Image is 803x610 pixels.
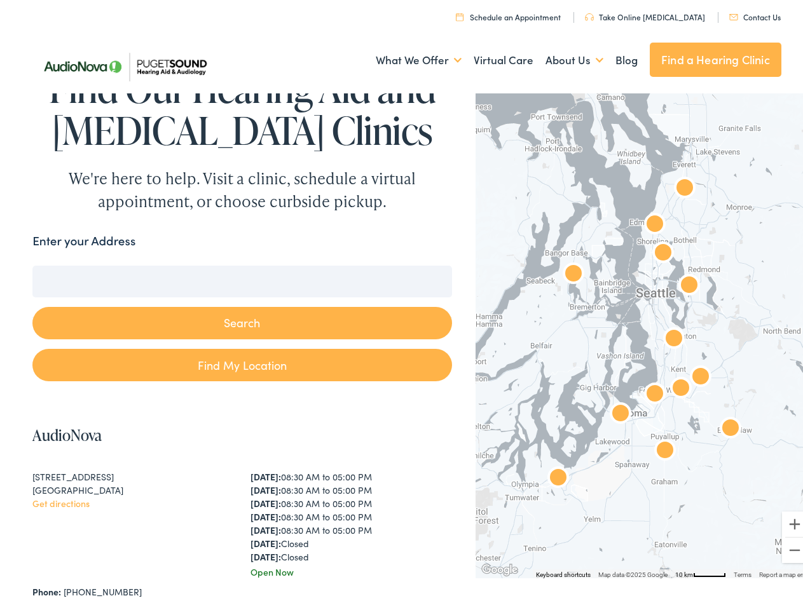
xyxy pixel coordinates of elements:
[39,163,446,209] div: We're here to help. Visit a clinic, schedule a virtual appointment, or choose curbside pickup.
[251,546,281,559] strong: [DATE]:
[456,8,561,18] a: Schedule an Appointment
[32,228,135,247] label: Enter your Address
[640,376,670,407] div: AudioNova
[376,33,462,80] a: What We Offer
[685,359,716,390] div: AudioNova
[546,33,603,80] a: About Us
[659,321,689,351] div: AudioNova
[32,345,451,377] a: Find My Location
[650,39,781,73] a: Find a Hearing Clinic
[715,410,746,441] div: AudioNova
[32,480,234,493] div: [GEOGRAPHIC_DATA]
[251,562,452,575] div: Open Now
[32,581,61,594] strong: Phone:
[650,433,680,463] div: AudioNova
[585,8,705,18] a: Take Online [MEDICAL_DATA]
[729,10,738,17] img: utility icon
[64,581,142,594] a: [PHONE_NUMBER]
[729,8,781,18] a: Contact Us
[32,493,90,506] a: Get directions
[251,466,452,560] div: 08:30 AM to 05:00 PM 08:30 AM to 05:00 PM 08:30 AM to 05:00 PM 08:30 AM to 05:00 PM 08:30 AM to 0...
[543,460,573,491] div: AudioNova
[674,268,704,298] div: AudioNova
[615,33,638,80] a: Blog
[251,493,281,506] strong: [DATE]:
[536,567,591,576] button: Keyboard shortcuts
[734,567,752,574] a: Terms (opens in new tab)
[32,303,451,335] button: Search
[669,170,700,201] div: Puget Sound Hearing Aid &#038; Audiology by AudioNova
[32,64,451,147] h1: Find Our Hearing Aid and [MEDICAL_DATA] Clinics
[640,207,670,237] div: AudioNova
[456,9,463,17] img: utility icon
[598,567,668,574] span: Map data ©2025 Google
[675,567,693,574] span: 10 km
[474,33,533,80] a: Virtual Care
[558,256,589,287] div: AudioNova
[251,480,281,492] strong: [DATE]:
[251,533,281,546] strong: [DATE]:
[32,421,102,442] a: AudioNova
[605,396,636,426] div: AudioNova
[251,466,281,479] strong: [DATE]:
[648,235,678,266] div: AudioNova
[32,466,234,480] div: [STREET_ADDRESS]
[666,370,696,401] div: AudioNova
[479,558,521,574] img: Google
[251,520,281,532] strong: [DATE]:
[32,262,451,294] input: Enter your address or zip code
[671,566,730,574] button: Map Scale: 10 km per 48 pixels
[479,558,521,574] a: Open this area in Google Maps (opens a new window)
[251,506,281,519] strong: [DATE]:
[585,10,594,17] img: utility icon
